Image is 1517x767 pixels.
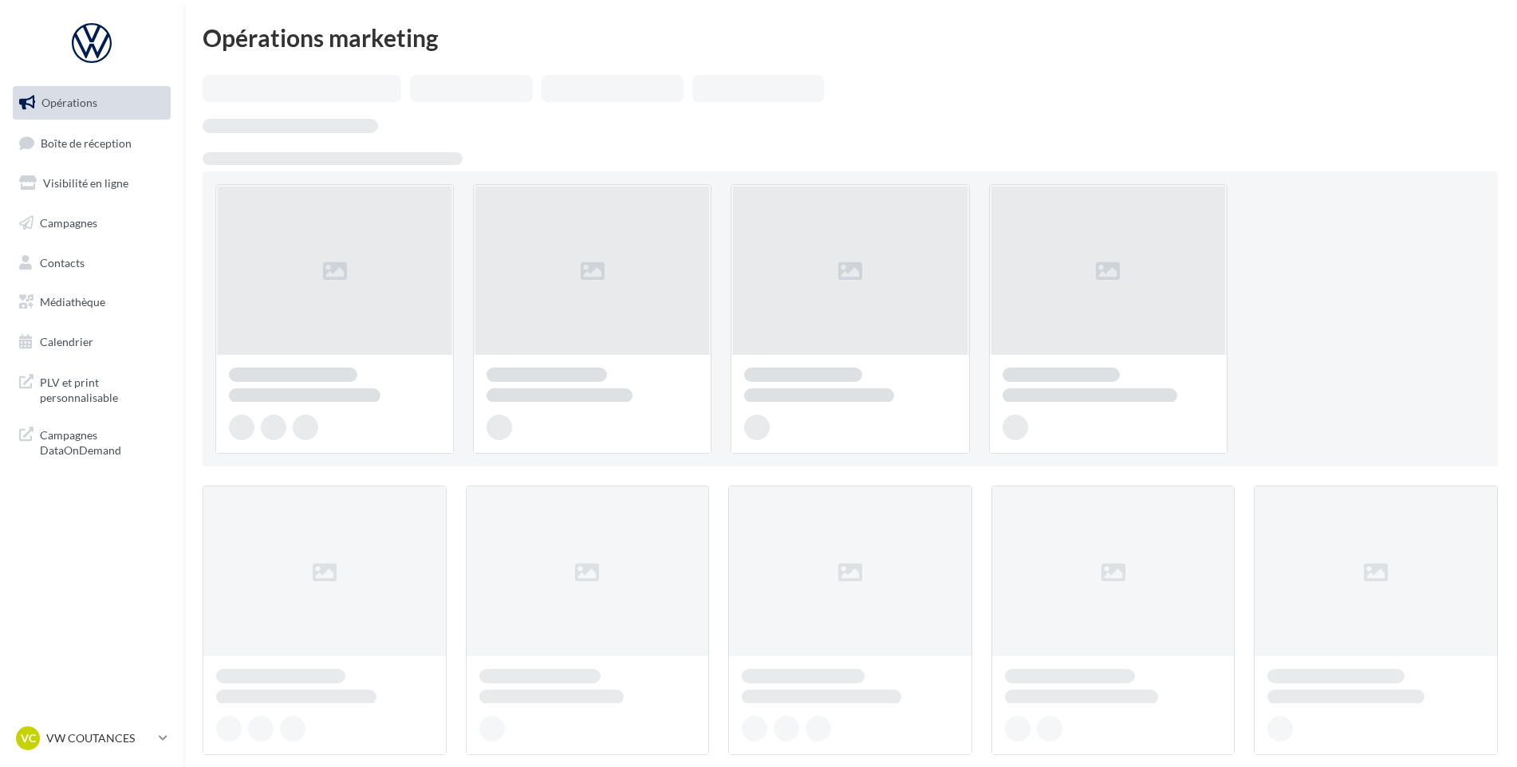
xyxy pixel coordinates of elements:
a: Visibilité en ligne [10,167,174,200]
div: Opérations marketing [203,26,1498,49]
a: Médiathèque [10,285,174,319]
span: Boîte de réception [41,136,132,149]
a: Calendrier [10,325,174,359]
a: PLV et print personnalisable [10,365,174,412]
span: VC [21,730,36,746]
a: Opérations [10,86,174,120]
span: PLV et print personnalisable [40,372,164,406]
a: Campagnes [10,206,174,240]
span: Contacts [40,255,85,269]
a: VC VW COUTANCES [13,723,171,753]
a: Boîte de réception [10,126,174,160]
a: Campagnes DataOnDemand [10,418,174,465]
span: Opérations [41,96,97,109]
span: Visibilité en ligne [43,176,128,190]
p: VW COUTANCES [46,730,152,746]
span: Campagnes DataOnDemand [40,424,164,458]
span: Campagnes [40,216,97,230]
a: Contacts [10,246,174,280]
span: Médiathèque [40,295,105,309]
span: Calendrier [40,335,93,348]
